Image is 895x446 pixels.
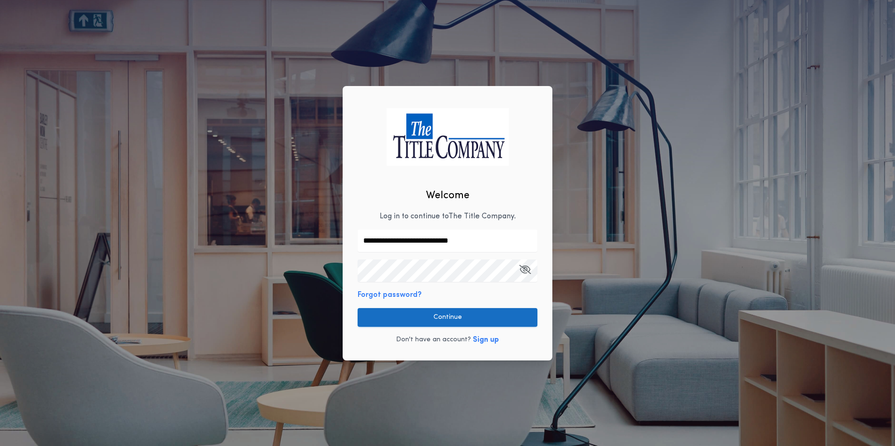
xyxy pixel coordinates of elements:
[358,289,422,301] button: Forgot password?
[426,188,470,203] h2: Welcome
[380,211,516,222] p: Log in to continue to The Title Company .
[358,308,537,327] button: Continue
[386,108,509,165] img: logo
[473,334,499,345] button: Sign up
[396,335,471,345] p: Don't have an account?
